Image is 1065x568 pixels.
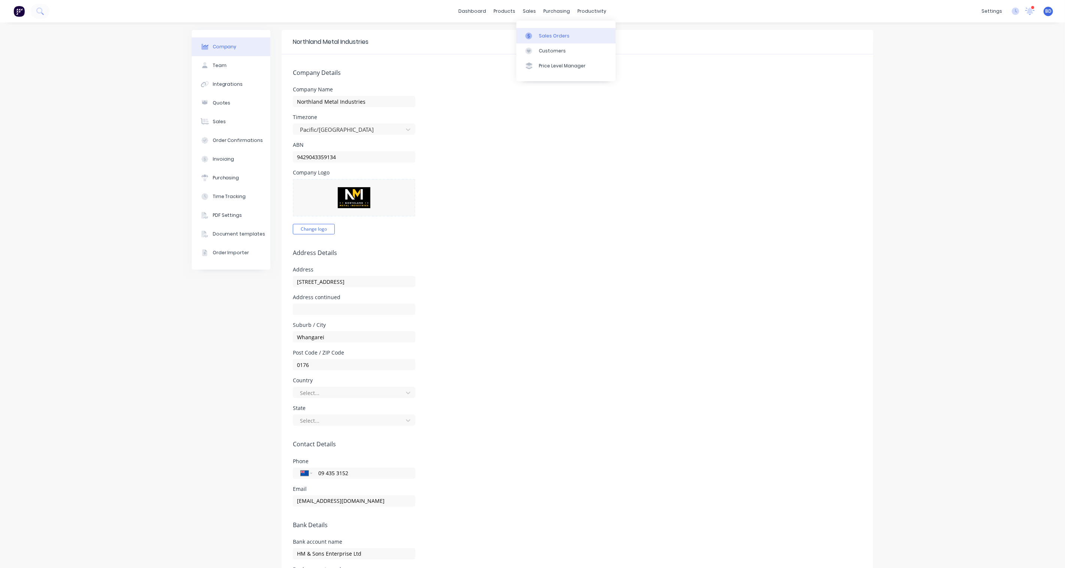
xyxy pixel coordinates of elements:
div: Invoicing [213,156,234,162]
button: PDF Settings [192,206,270,225]
div: Address [293,267,415,272]
button: Time Tracking [192,187,270,206]
div: productivity [574,6,610,17]
div: Order Importer [213,249,249,256]
div: purchasing [540,6,574,17]
div: Sales [213,118,226,125]
button: Document templates [192,225,270,243]
div: Purchasing [213,174,239,181]
div: Phone [293,459,415,464]
div: Company Logo [293,170,415,175]
h5: Contact Details [293,441,862,448]
div: Post Code / ZIP Code [293,350,415,355]
a: dashboard [455,6,490,17]
button: Sales [192,112,270,131]
div: Company [213,43,237,50]
div: Address continued [293,295,415,300]
div: Team [213,62,227,69]
button: Invoicing [192,150,270,168]
button: Purchasing [192,168,270,187]
a: Customers [516,43,616,58]
div: Integrations [213,81,243,88]
div: State [293,406,415,411]
button: Company [192,37,270,56]
div: Price Level Manager [539,63,586,69]
div: settings [978,6,1006,17]
div: Sales Orders [539,33,570,39]
span: BD [1045,8,1052,15]
div: Country [293,378,415,383]
div: sales [519,6,540,17]
div: Suburb / City [293,322,415,328]
div: products [490,6,519,17]
div: Document templates [213,231,266,237]
h5: Address Details [293,249,862,256]
h5: Company Details [293,69,862,76]
div: PDF Settings [213,212,242,219]
div: Timezone [293,115,415,120]
a: Price Level Manager [516,58,616,73]
button: Team [192,56,270,75]
div: Company Name [293,87,415,92]
button: Order Confirmations [192,131,270,150]
div: Email [293,486,415,492]
div: Northland Metal Industries [293,37,368,46]
div: Time Tracking [213,193,246,200]
div: Bank account name [293,539,415,544]
button: Quotes [192,94,270,112]
h5: Bank Details [293,522,862,529]
button: Integrations [192,75,270,94]
div: Order Confirmations [213,137,263,144]
div: ABN [293,142,415,148]
div: Customers [539,48,566,54]
a: Sales Orders [516,28,616,43]
img: Factory [13,6,25,17]
button: Change logo [293,224,335,234]
div: Quotes [213,100,231,106]
button: Order Importer [192,243,270,262]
